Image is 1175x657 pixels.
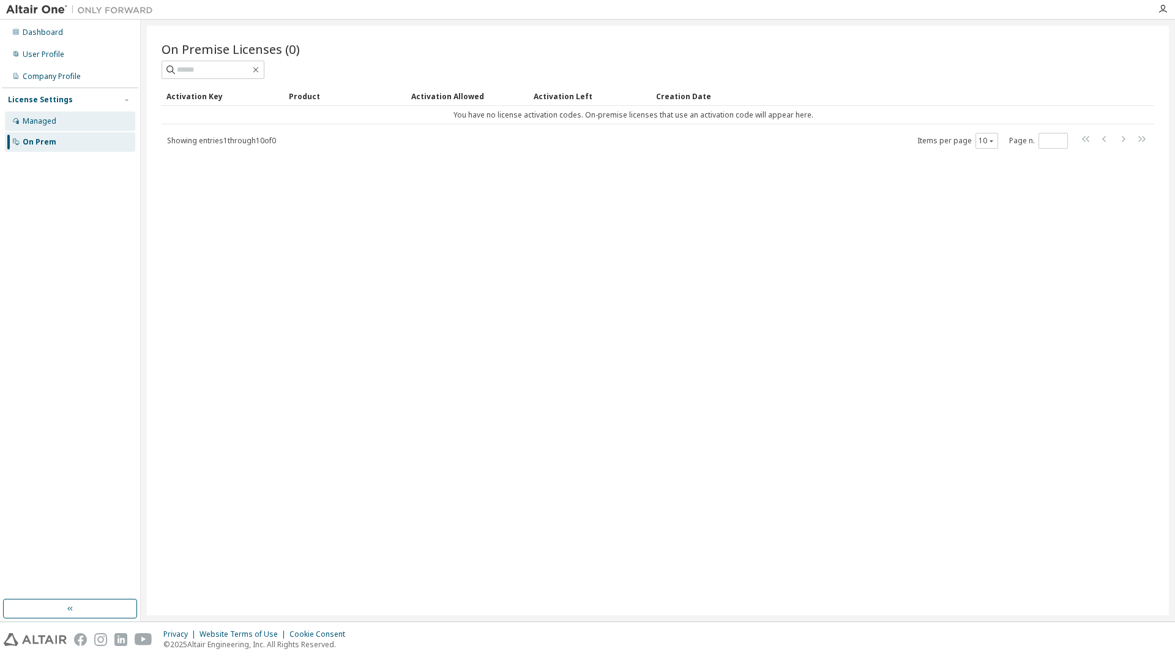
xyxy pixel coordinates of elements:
div: User Profile [23,50,64,59]
div: Website Terms of Use [200,629,289,639]
span: Items per page [917,133,998,149]
img: altair_logo.svg [4,633,67,646]
img: linkedin.svg [114,633,127,646]
div: Cookie Consent [289,629,352,639]
button: 10 [979,136,995,146]
img: Altair One [6,4,159,16]
div: License Settings [8,95,73,105]
span: On Premise Licenses (0) [162,40,300,58]
span: Page n. [1009,133,1068,149]
p: © 2025 Altair Engineering, Inc. All Rights Reserved. [163,639,352,650]
img: youtube.svg [135,633,152,646]
div: Product [289,86,401,106]
div: Company Profile [23,72,81,81]
span: Showing entries 1 through 10 of 0 [167,135,276,146]
img: facebook.svg [74,633,87,646]
div: On Prem [23,137,56,147]
img: instagram.svg [94,633,107,646]
td: You have no license activation codes. On-premise licenses that use an activation code will appear... [162,106,1105,124]
div: Dashboard [23,28,63,37]
div: Activation Allowed [411,86,524,106]
div: Privacy [163,629,200,639]
div: Creation Date [656,86,1100,106]
div: Managed [23,116,56,126]
div: Activation Left [534,86,646,106]
div: Activation Key [166,86,279,106]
